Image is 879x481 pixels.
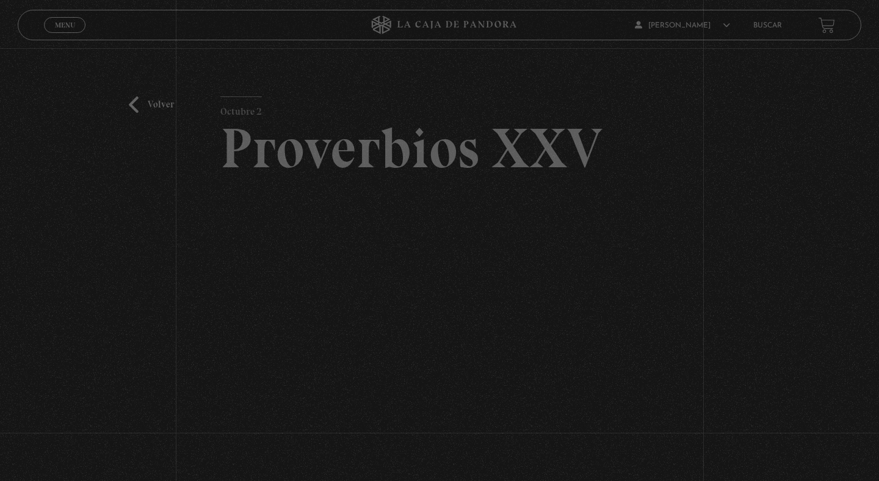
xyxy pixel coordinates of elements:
p: Octubre 2 [220,96,262,121]
h2: Proverbios XXV [220,120,659,176]
span: Cerrar [51,32,79,40]
span: [PERSON_NAME] [635,21,730,29]
a: View your shopping cart [819,16,835,33]
a: Buscar [753,21,782,29]
span: Menu [55,21,75,29]
a: Volver [129,96,174,113]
